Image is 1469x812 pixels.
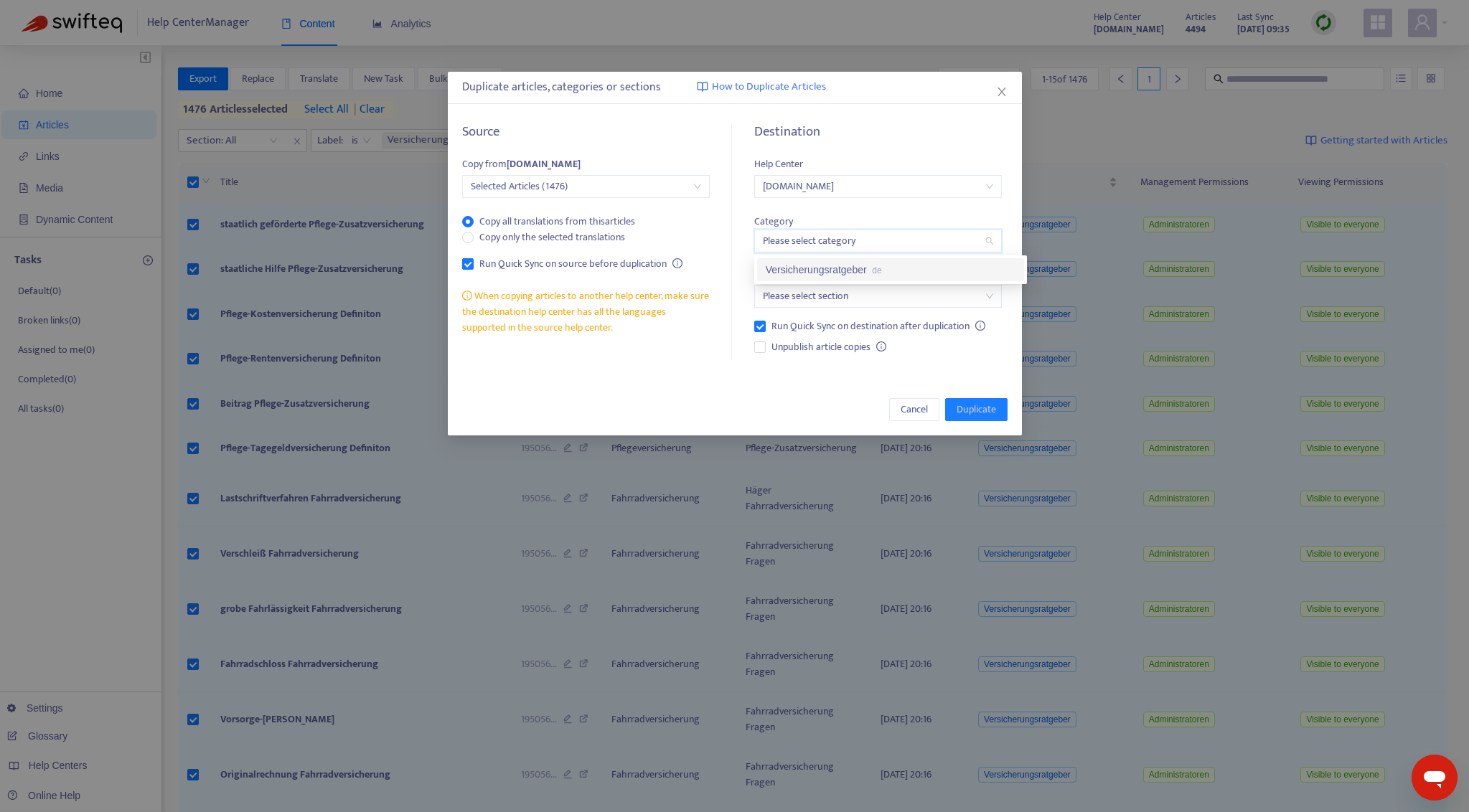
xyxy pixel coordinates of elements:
[901,402,928,417] span: Cancel
[975,321,985,331] span: info-circle
[754,156,803,172] span: Help Center
[1412,755,1458,801] iframe: Schaltfläche zum Öffnen des Messaging-Fensters
[462,291,472,301] span: info-circle
[672,258,682,268] span: info-circle
[507,156,581,172] strong: [DOMAIN_NAME]
[462,288,710,336] div: When copying articles to another help center, make sure the destination help center has all the l...
[766,318,975,334] span: Run Quick Sync on destination after duplication
[474,214,641,230] span: Copy all translations from this articles
[754,213,793,230] span: Category
[876,341,886,351] span: info-circle
[471,176,701,197] span: Selected Articles (1476)
[994,84,1010,100] button: Close
[766,262,1015,278] div: Versicherungsratgeber
[474,230,631,245] span: Copy only the selected translations
[697,81,708,93] img: image-link
[763,176,993,197] span: versicherungen.angebote-anfordern.de
[712,79,826,95] span: How to Duplicate Articles
[872,265,881,275] span: de
[697,79,826,95] a: How to Duplicate Articles
[474,256,672,272] span: Run Quick Sync on source before duplication
[754,124,1002,141] h5: Destination
[462,156,581,172] span: Copy from
[996,86,1008,98] span: close
[945,398,1008,421] button: Duplicate
[462,79,1008,96] div: Duplicate articles, categories or sections
[889,398,939,421] button: Cancel
[462,124,710,141] h5: Source
[766,339,876,355] span: Unpublish article copies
